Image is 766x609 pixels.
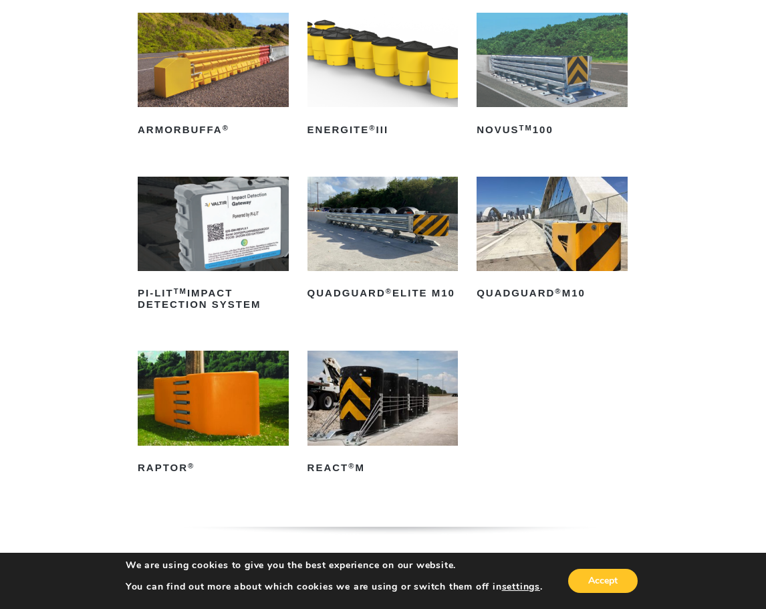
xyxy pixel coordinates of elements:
[307,351,459,478] a: REACT®M
[126,559,543,572] p: We are using cookies to give you the best experience on our website.
[477,283,628,304] h2: QuadGuard M10
[477,13,628,141] a: NOVUSTM100
[568,569,638,593] button: Accept
[138,283,289,315] h2: PI-LIT Impact Detection System
[223,124,229,132] sup: ®
[307,458,459,479] h2: REACT M
[502,581,540,593] button: settings
[555,287,561,295] sup: ®
[138,119,289,141] h2: ArmorBuffa
[138,177,289,315] a: PI-LITTMImpact Detection System
[477,119,628,141] h2: NOVUS 100
[188,462,195,470] sup: ®
[126,581,543,593] p: You can find out more about which cookies we are using or switch them off in .
[307,283,459,304] h2: QuadGuard Elite M10
[174,287,187,295] sup: TM
[348,462,355,470] sup: ®
[477,177,628,304] a: QuadGuard®M10
[307,119,459,141] h2: ENERGITE III
[519,124,533,132] sup: TM
[369,124,376,132] sup: ®
[307,177,459,304] a: QuadGuard®Elite M10
[138,13,289,141] a: ArmorBuffa®
[307,13,459,141] a: ENERGITE®III
[138,458,289,479] h2: RAPTOR
[138,351,289,478] a: RAPTOR®
[386,287,392,295] sup: ®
